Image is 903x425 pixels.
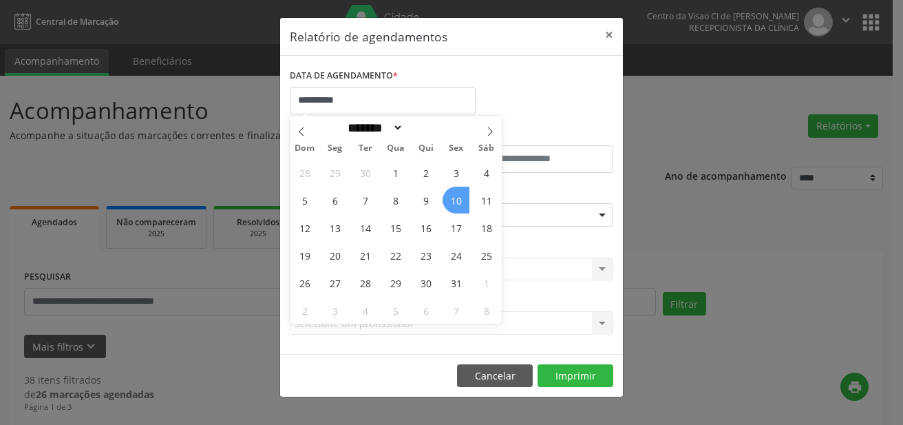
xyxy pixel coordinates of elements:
[291,214,318,241] span: Outubro 12, 2025
[352,269,379,296] span: Outubro 28, 2025
[320,144,350,153] span: Seg
[350,144,381,153] span: Ter
[443,269,469,296] span: Outubro 31, 2025
[321,297,348,324] span: Novembro 3, 2025
[403,121,449,135] input: Year
[455,124,613,145] label: ATÉ
[538,364,613,388] button: Imprimir
[443,214,469,241] span: Outubro 17, 2025
[321,187,348,214] span: Outubro 6, 2025
[412,242,439,269] span: Outubro 23, 2025
[471,144,502,153] span: Sáb
[291,269,318,296] span: Outubro 26, 2025
[443,297,469,324] span: Novembro 7, 2025
[352,242,379,269] span: Outubro 21, 2025
[352,159,379,186] span: Setembro 30, 2025
[381,144,411,153] span: Qua
[343,121,403,135] select: Month
[382,214,409,241] span: Outubro 15, 2025
[382,242,409,269] span: Outubro 22, 2025
[291,297,318,324] span: Novembro 2, 2025
[291,187,318,214] span: Outubro 5, 2025
[290,144,320,153] span: Dom
[382,159,409,186] span: Outubro 1, 2025
[412,297,439,324] span: Novembro 6, 2025
[473,214,500,241] span: Outubro 18, 2025
[473,187,500,214] span: Outubro 11, 2025
[290,28,447,45] h5: Relatório de agendamentos
[412,269,439,296] span: Outubro 30, 2025
[412,159,439,186] span: Outubro 2, 2025
[412,214,439,241] span: Outubro 16, 2025
[321,159,348,186] span: Setembro 29, 2025
[382,269,409,296] span: Outubro 29, 2025
[473,159,500,186] span: Outubro 4, 2025
[352,297,379,324] span: Novembro 4, 2025
[382,187,409,214] span: Outubro 8, 2025
[411,144,441,153] span: Qui
[321,214,348,241] span: Outubro 13, 2025
[321,242,348,269] span: Outubro 20, 2025
[382,297,409,324] span: Novembro 5, 2025
[443,159,469,186] span: Outubro 3, 2025
[352,187,379,214] span: Outubro 7, 2025
[473,269,500,296] span: Novembro 1, 2025
[443,187,469,214] span: Outubro 10, 2025
[443,242,469,269] span: Outubro 24, 2025
[457,364,533,388] button: Cancelar
[321,269,348,296] span: Outubro 27, 2025
[473,242,500,269] span: Outubro 25, 2025
[352,214,379,241] span: Outubro 14, 2025
[291,242,318,269] span: Outubro 19, 2025
[473,297,500,324] span: Novembro 8, 2025
[291,159,318,186] span: Setembro 28, 2025
[595,18,623,52] button: Close
[441,144,471,153] span: Sex
[412,187,439,214] span: Outubro 9, 2025
[290,65,398,87] label: DATA DE AGENDAMENTO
